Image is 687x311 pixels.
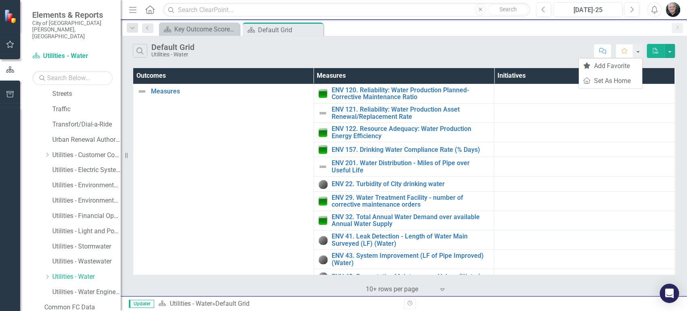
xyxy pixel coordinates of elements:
[314,142,494,157] td: Double-Click to Edit Right Click for Context Menu
[4,9,18,23] img: ClearPoint Strategy
[52,272,121,282] a: Utilities - Water
[318,216,328,225] img: On Target
[215,300,249,307] div: Default Grid
[318,196,328,206] img: On Target
[579,58,642,73] a: Add Favorite
[169,300,212,307] a: Utilities - Water
[318,89,328,98] img: On Target
[314,104,494,123] td: Double-Click to Edit Right Click for Context Menu
[52,288,121,297] a: Utilities - Water Engineering
[332,146,490,153] a: ENV 157. Drinking Water Compliance Rate (% Days)
[314,269,494,284] td: Double-Click to Edit Right Click for Context Menu
[332,125,490,139] a: ENV 122. Resource Adequacy: Water Production Energy Efficiency
[52,211,121,221] a: Utilities - Financial Operations
[52,257,121,266] a: Utilities - Wastewater
[52,135,121,145] a: Urban Renewal Authority
[52,181,121,190] a: Utilities - Environmental Regulatory Affairs
[660,284,679,303] div: Open Intercom Messenger
[332,87,490,101] a: ENV 120. Reliability: Water Production Planned-Corrective Maintenance Ratio
[314,250,494,269] td: Double-Click to Edit Right Click for Context Menu
[32,20,113,39] small: City of [GEOGRAPHIC_DATA][PERSON_NAME], [GEOGRAPHIC_DATA]
[332,233,490,247] a: ENV 41. Leak Detection - Length of Water Main Surveyed (LF) (Water)
[332,273,490,280] a: ENV 45. Preventative Maintenance - Valves (Water)
[52,105,121,114] a: Traffic
[314,211,494,230] td: Double-Click to Edit Right Click for Context Menu
[314,230,494,249] td: Double-Click to Edit Right Click for Context Menu
[332,252,490,266] a: ENV 43. System Improvement (LF of Pipe Improved) (Water)
[318,255,328,264] img: No Information
[32,71,113,85] input: Search Below...
[488,4,528,15] button: Search
[332,106,490,120] a: ENV 121. Reliability: Water Production Asset Renewal/Replacement Rate
[161,24,237,34] a: Key Outcome Scorecard
[151,43,194,52] div: Default Grid
[52,151,121,160] a: Utilities - Customer Connections
[158,299,398,309] div: »
[151,52,194,58] div: Utilities - Water
[332,180,490,188] a: ENV 22. Turbidity of City drinking water
[314,84,494,103] td: Double-Click to Edit Right Click for Context Menu
[666,2,680,17] img: Gregg Stonecipher
[52,89,121,99] a: Streets
[314,157,494,176] td: Double-Click to Edit Right Click for Context Menu
[318,145,328,154] img: On Target
[32,52,113,61] a: Utilities - Water
[579,73,642,88] a: Set As Home
[318,128,328,137] img: On Target
[52,227,121,236] a: Utilities - Light and Power
[174,24,237,34] div: Key Outcome Scorecard
[137,87,147,96] img: Not Defined
[318,108,328,118] img: Not Defined
[332,214,490,228] a: ENV 32. Total Annual Water Demand over available Annual Water Supply
[314,191,494,211] td: Double-Click to Edit Right Click for Context Menu
[314,176,494,191] td: Double-Click to Edit Right Click for Context Menu
[129,300,154,308] span: Updater
[318,179,328,189] img: No Information
[52,242,121,251] a: Utilities - Stormwater
[163,3,530,17] input: Search ClearPoint...
[52,196,121,205] a: Utilities - Environmental Services Div.
[556,5,619,15] div: [DATE]-25
[314,123,494,142] td: Double-Click to Edit Right Click for Context Menu
[258,25,321,35] div: Default Grid
[52,120,121,129] a: Transfort/Dial-a-Ride
[332,194,490,208] a: ENV 29. Water Treatment Facility - number of corrective maintenance orders
[318,272,328,281] img: No Information
[32,10,113,20] span: Elements & Reports
[52,166,121,175] a: Utilities - Electric Systems Eng Div.
[151,88,309,95] a: Measures
[318,162,328,172] img: Not Defined
[553,2,622,17] button: [DATE]-25
[332,160,490,174] a: ENV 201. Water Distribution - Miles of Pipe over Useful Life
[318,235,328,245] img: No Information
[499,6,517,12] span: Search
